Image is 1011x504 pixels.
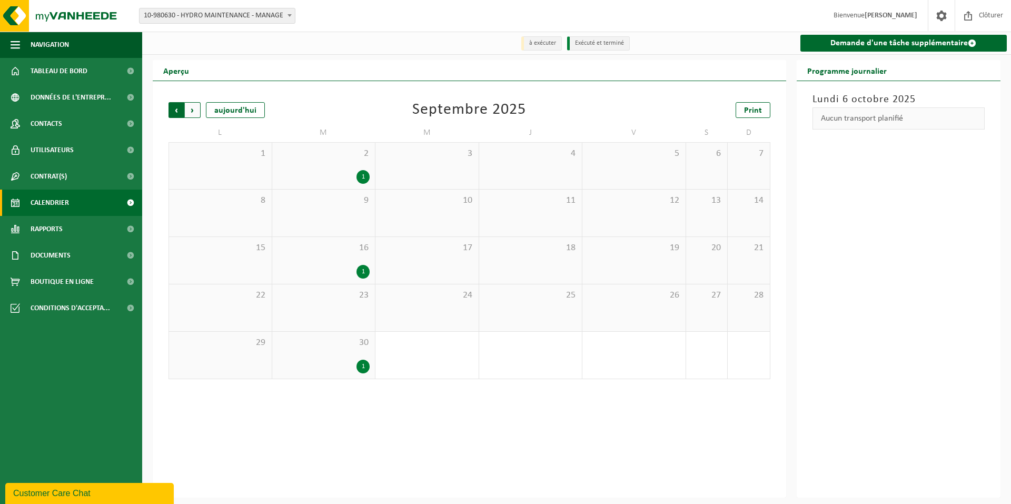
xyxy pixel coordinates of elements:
span: Tableau de bord [31,58,87,84]
span: 3 [381,148,473,160]
span: Suivant [185,102,201,118]
span: 30 [277,337,370,349]
span: 23 [277,290,370,301]
h3: Lundi 6 octobre 2025 [812,92,985,107]
td: J [479,123,583,142]
span: 24 [381,290,473,301]
td: D [728,123,770,142]
div: 1 [356,170,370,184]
li: à exécuter [521,36,562,51]
div: Aucun transport planifié [812,107,985,130]
span: 10-980630 - HYDRO MAINTENANCE - MANAGE [139,8,295,24]
span: Contrat(s) [31,163,67,190]
span: 28 [733,290,764,301]
span: 21 [733,242,764,254]
span: Rapports [31,216,63,242]
td: L [168,123,272,142]
span: Documents [31,242,71,269]
h2: Programme journalier [797,60,897,81]
span: Utilisateurs [31,137,74,163]
li: Exécuté et terminé [567,36,630,51]
td: M [272,123,376,142]
span: 10 [381,195,473,206]
span: 2 [277,148,370,160]
span: 25 [484,290,577,301]
span: 26 [588,290,680,301]
span: 4 [484,148,577,160]
span: 22 [174,290,266,301]
span: Calendrier [31,190,69,216]
span: Navigation [31,32,69,58]
iframe: chat widget [5,481,176,504]
a: Print [736,102,770,118]
span: 10-980630 - HYDRO MAINTENANCE - MANAGE [140,8,295,23]
span: Conditions d'accepta... [31,295,110,321]
span: Contacts [31,111,62,137]
div: 1 [356,360,370,373]
td: V [582,123,686,142]
div: Septembre 2025 [412,102,526,118]
span: 12 [588,195,680,206]
span: 9 [277,195,370,206]
span: 27 [691,290,722,301]
h2: Aperçu [153,60,200,81]
span: 29 [174,337,266,349]
div: 1 [356,265,370,279]
td: S [686,123,728,142]
span: 1 [174,148,266,160]
span: 6 [691,148,722,160]
span: Précédent [168,102,184,118]
span: 8 [174,195,266,206]
td: M [375,123,479,142]
span: 18 [484,242,577,254]
span: Boutique en ligne [31,269,94,295]
span: Données de l'entrepr... [31,84,111,111]
div: aujourd'hui [206,102,265,118]
span: 17 [381,242,473,254]
span: 20 [691,242,722,254]
span: 11 [484,195,577,206]
a: Demande d'une tâche supplémentaire [800,35,1007,52]
span: Print [744,106,762,115]
span: 19 [588,242,680,254]
span: 15 [174,242,266,254]
span: 13 [691,195,722,206]
strong: [PERSON_NAME] [865,12,917,19]
span: 16 [277,242,370,254]
span: 5 [588,148,680,160]
span: 14 [733,195,764,206]
span: 7 [733,148,764,160]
